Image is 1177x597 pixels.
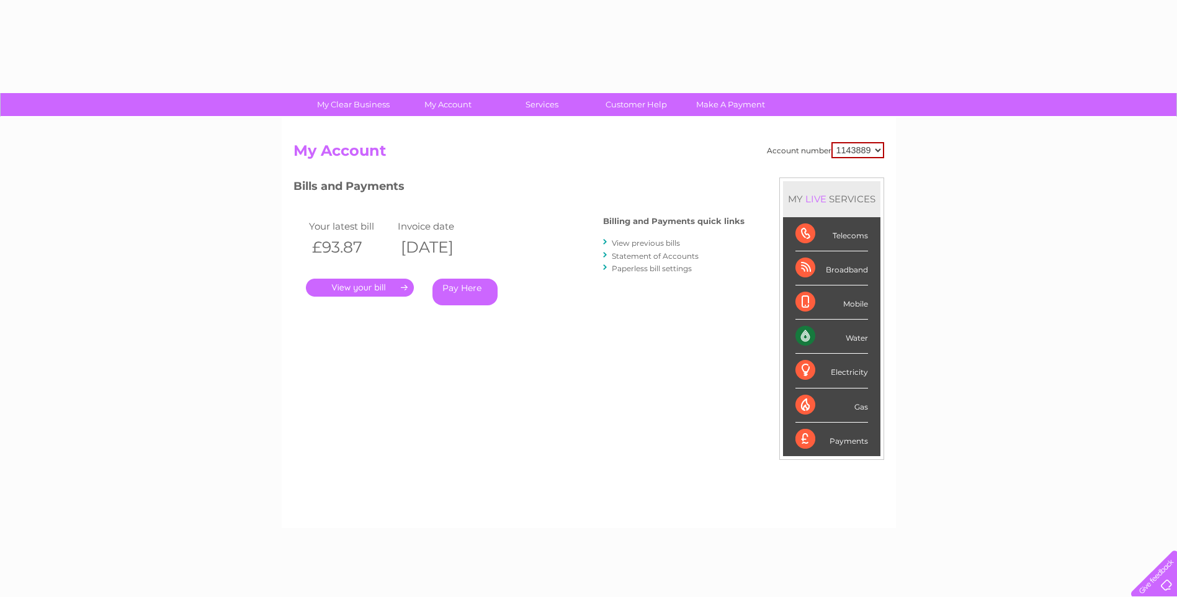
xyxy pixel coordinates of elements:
td: Your latest bill [306,218,395,235]
td: Invoice date [395,218,484,235]
div: Telecoms [795,217,868,251]
div: Water [795,320,868,354]
a: Make A Payment [679,93,782,116]
a: View previous bills [612,238,680,248]
a: My Clear Business [302,93,405,116]
h4: Billing and Payments quick links [603,217,745,226]
div: LIVE [803,193,829,205]
div: Broadband [795,251,868,285]
th: £93.87 [306,235,395,260]
a: Paperless bill settings [612,264,692,273]
div: Electricity [795,354,868,388]
h3: Bills and Payments [293,177,745,199]
th: [DATE] [395,235,484,260]
a: My Account [396,93,499,116]
div: Payments [795,423,868,456]
a: Customer Help [585,93,687,116]
a: . [306,279,414,297]
a: Pay Here [432,279,498,305]
div: Gas [795,388,868,423]
a: Services [491,93,593,116]
h2: My Account [293,142,884,166]
div: MY SERVICES [783,181,880,217]
a: Statement of Accounts [612,251,699,261]
div: Account number [767,142,884,158]
div: Mobile [795,285,868,320]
